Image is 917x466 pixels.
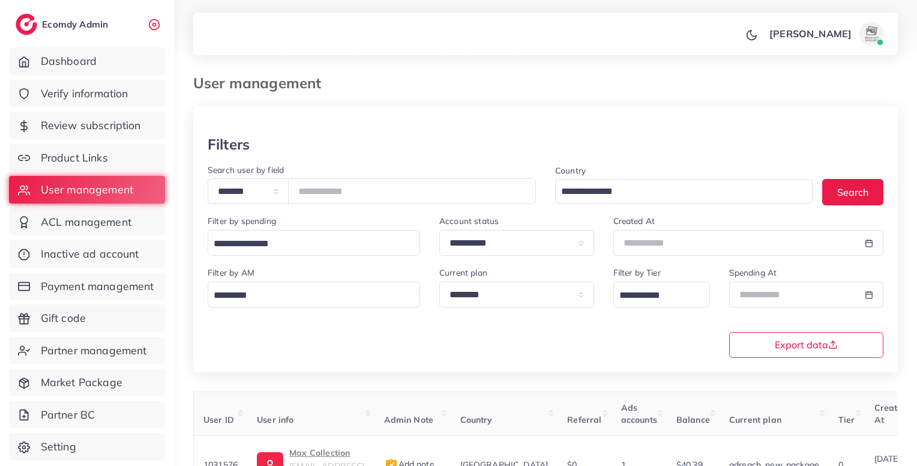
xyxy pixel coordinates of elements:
label: Search user by field [208,164,284,176]
span: Balance [676,414,710,425]
span: Create At [874,402,903,425]
span: Inactive ad account [41,246,139,262]
span: Admin Note [384,414,434,425]
span: User info [257,414,293,425]
img: avatar [859,22,883,46]
a: Setting [9,433,165,461]
label: Filter by Tier [613,267,661,279]
span: Payment management [41,279,154,294]
button: Export data [729,332,884,358]
span: Partner management [41,343,147,359]
span: Review subscription [41,118,141,133]
span: Export data [775,340,838,349]
div: Search for option [208,230,420,256]
span: Referral [567,414,601,425]
span: Current plan [729,414,781,425]
p: [PERSON_NAME] [769,26,852,41]
h3: User management [193,74,331,92]
label: Country [555,165,586,177]
p: Max Collection [289,446,364,460]
span: Dashboard [41,53,97,69]
a: Partner management [9,337,165,365]
button: Search [822,179,883,205]
a: Product Links [9,144,165,172]
img: logo [16,14,37,35]
input: Search for option [209,235,404,253]
div: Search for option [613,282,710,307]
span: Product Links [41,150,108,166]
span: Verify information [41,86,128,101]
span: ACL management [41,214,131,230]
span: Setting [41,439,76,455]
label: Filter by AM [208,267,254,279]
a: Review subscription [9,112,165,139]
h2: Ecomdy Admin [42,19,111,30]
a: Partner BC [9,401,165,429]
input: Search for option [557,183,797,201]
span: Ads accounts [621,402,657,425]
div: Search for option [208,282,420,307]
span: User management [41,182,133,198]
span: Gift code [41,310,86,326]
a: [PERSON_NAME]avatar [763,22,888,46]
div: Search for option [555,179,813,204]
label: Spending At [729,267,777,279]
span: Tier [838,414,855,425]
a: Verify information [9,80,165,107]
span: User ID [203,414,234,425]
span: Partner BC [41,407,95,423]
label: Account status [439,215,499,227]
input: Search for option [615,286,694,305]
h3: Filters [208,136,250,153]
label: Filter by spending [208,215,276,227]
a: User management [9,176,165,204]
span: Country [460,414,493,425]
a: Payment management [9,273,165,300]
span: Market Package [41,375,122,390]
a: ACL management [9,208,165,236]
label: Current plan [439,267,487,279]
label: Created At [613,215,655,227]
a: Dashboard [9,47,165,75]
input: Search for option [209,286,404,305]
a: logoEcomdy Admin [16,14,111,35]
a: Market Package [9,369,165,396]
a: Inactive ad account [9,240,165,268]
a: Gift code [9,304,165,332]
